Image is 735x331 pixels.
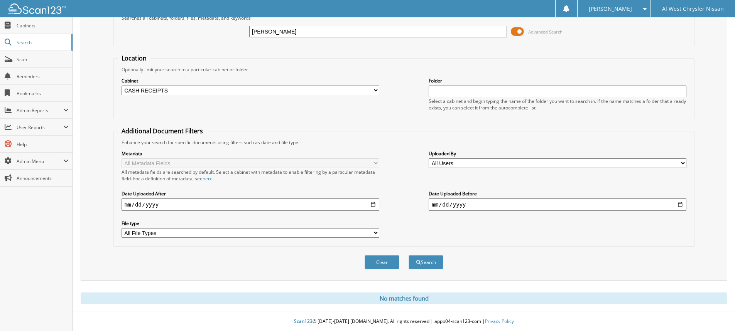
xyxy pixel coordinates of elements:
legend: Additional Document Filters [118,127,207,135]
a: here [203,175,213,182]
label: Date Uploaded After [122,190,379,197]
span: Scan [17,56,69,63]
span: Scan123 [294,318,313,324]
label: Date Uploaded Before [429,190,686,197]
div: Optionally limit your search to a particular cabinet or folder [118,66,690,73]
label: Metadata [122,150,379,157]
span: Al West Chrysler Nissan [662,7,724,11]
span: Reminders [17,73,69,80]
div: Searches all cabinets, folders, files, metadata, and keywords [118,15,690,21]
span: Advanced Search [528,29,563,35]
input: end [429,198,686,211]
label: Cabinet [122,77,379,84]
legend: Location [118,54,150,62]
a: Privacy Policy [485,318,514,324]
span: User Reports [17,124,63,131]
label: Uploaded By [429,150,686,157]
div: No matches found [81,292,727,304]
span: Bookmarks [17,90,69,97]
span: Cabinets [17,22,69,29]
span: Announcements [17,175,69,181]
div: Select a cabinet and begin typing the name of the folder you want to search in. If the name match... [429,98,686,111]
span: Search [17,39,68,46]
div: © [DATE]-[DATE] [DOMAIN_NAME]. All rights reserved | appb04-scan123-com | [73,312,735,331]
button: Search [409,255,443,269]
div: All metadata fields are searched by default. Select a cabinet with metadata to enable filtering b... [122,169,379,182]
span: Admin Menu [17,158,63,165]
div: Enhance your search for specific documents using filters such as date and file type. [118,139,690,146]
span: [PERSON_NAME] [589,7,632,11]
img: scan123-logo-white.svg [8,3,66,14]
button: Clear [365,255,399,269]
span: Help [17,141,69,148]
span: Admin Reports [17,107,63,114]
input: start [122,198,379,211]
label: Folder [429,77,686,84]
label: File type [122,220,379,227]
